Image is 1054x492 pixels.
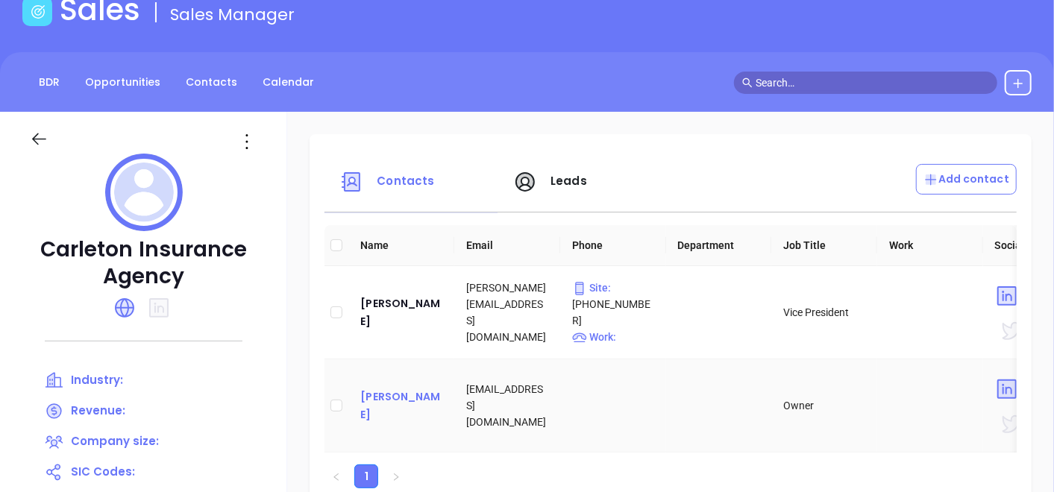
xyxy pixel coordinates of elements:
[384,464,408,488] button: right
[354,464,378,488] li: 1
[170,3,295,26] span: Sales Manager
[71,464,135,479] span: SIC Codes:
[384,464,408,488] li: Next Page
[254,70,323,95] a: Calendar
[550,173,587,189] span: Leads
[923,171,1009,187] p: Add contact
[560,225,666,266] th: Phone
[360,388,442,423] a: [PERSON_NAME]
[771,359,877,452] td: Owner
[30,236,257,290] p: Carleton Insurance Agency
[71,372,123,388] span: Industry:
[105,154,183,231] img: profile logo
[572,331,616,343] span: Work :
[771,225,877,266] th: Job Title
[71,403,125,418] span: Revenue:
[360,294,442,330] a: [PERSON_NAME]
[76,70,169,95] a: Opportunities
[177,70,246,95] a: Contacts
[324,464,348,488] button: left
[756,75,989,91] input: Search…
[377,173,434,189] span: Contacts
[332,473,341,482] span: left
[771,266,877,359] td: Vice President
[355,465,377,488] a: 1
[572,282,611,294] span: Site :
[30,70,69,95] a: BDR
[454,225,560,266] th: Email
[348,225,454,266] th: Name
[877,225,983,266] th: Work
[454,266,560,359] td: [PERSON_NAME][EMAIL_ADDRESS][DOMAIN_NAME]
[392,473,401,482] span: right
[324,464,348,488] li: Previous Page
[666,225,772,266] th: Department
[742,78,753,88] span: search
[71,433,159,449] span: Company size:
[572,280,654,329] p: [PHONE_NUMBER]
[454,359,560,452] td: [EMAIL_ADDRESS][DOMAIN_NAME]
